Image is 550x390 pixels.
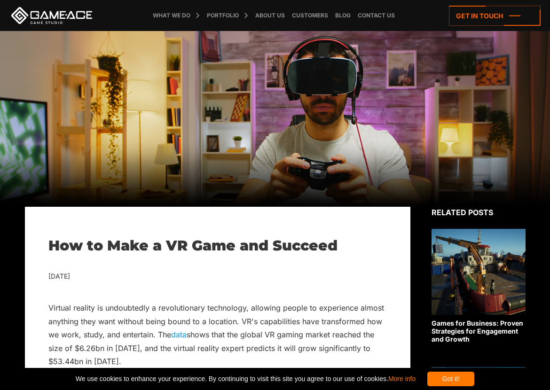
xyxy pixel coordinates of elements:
[48,301,387,368] p: Virtual reality is undoubtedly a revolutionary technology, allowing people to experience almost a...
[432,229,526,343] a: Games for Business: Proven Strategies for Engagement and Growth
[432,229,526,315] img: Related
[388,375,416,382] a: More info
[48,237,387,254] h1: How to Make a VR Game and Succeed
[171,330,187,339] a: data
[48,271,387,282] div: [DATE]
[432,207,526,218] div: Related posts
[76,372,416,386] span: We use cookies to enhance your experience. By continuing to visit this site you agree to our use ...
[449,6,541,26] a: Get in touch
[427,372,474,386] div: Got it!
